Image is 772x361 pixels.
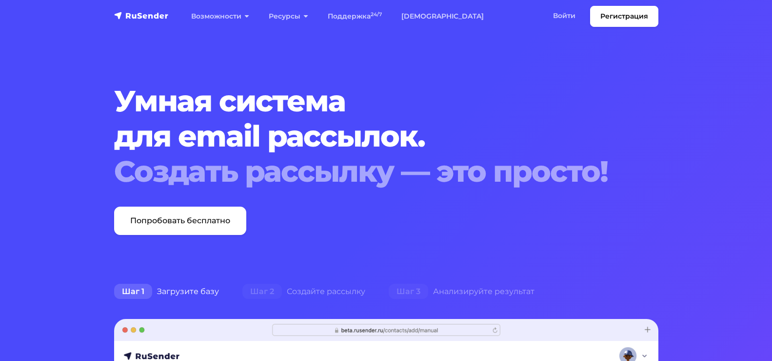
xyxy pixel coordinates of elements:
[389,284,428,299] span: Шаг 3
[242,284,282,299] span: Шаг 2
[114,284,152,299] span: Шаг 1
[114,207,246,235] a: Попробовать бесплатно
[114,11,169,21] img: RuSender
[371,11,382,18] sup: 24/7
[114,84,612,189] h1: Умная система для email рассылок.
[543,6,585,26] a: Войти
[590,6,658,27] a: Регистрация
[259,6,318,26] a: Ресурсы
[318,6,392,26] a: Поддержка24/7
[231,282,377,301] div: Создайте рассылку
[102,282,231,301] div: Загрузите базу
[392,6,494,26] a: [DEMOGRAPHIC_DATA]
[114,154,612,189] div: Создать рассылку — это просто!
[181,6,259,26] a: Возможности
[377,282,546,301] div: Анализируйте результат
